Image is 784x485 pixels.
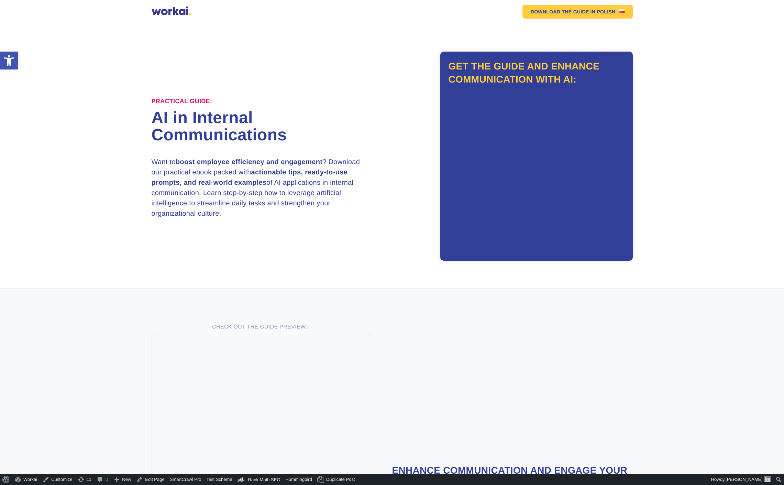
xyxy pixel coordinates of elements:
[40,474,75,485] a: Customize
[152,157,368,219] h3: Want to ? Download our practical ebook packed with of AI applications in internal communication. ...
[449,94,624,248] iframe: Form 0
[152,98,212,105] label: Practical Guide:
[204,474,235,485] a: Test Schema
[12,474,40,485] a: Workai
[283,474,315,485] a: Hummingbird
[619,9,625,13] img: US flag
[248,477,280,482] span: Rank Math SEO
[449,60,625,86] h2: Get the guide and enhance communication with AI:
[152,323,368,331] p: CHECK OUT THE GUIDE PREVIEW:
[531,9,589,14] em: DOWNLOAD THE GUIDE
[134,474,167,485] a: Edit Page
[326,474,355,485] span: Duplicate Post
[522,5,633,19] a: DOWNLOAD THE GUIDEIN POLISHUS flag
[176,158,322,166] strong: boost employee efficiency and engagement
[106,474,108,485] span: 0
[726,477,762,482] span: [PERSON_NAME]
[122,474,131,485] span: New
[709,474,773,485] a: Howdy,
[167,474,204,485] a: SmartCrawl Pro
[235,474,283,485] a: Rank Math Dashboard
[152,109,392,144] h1: AI in Internal Communications
[87,474,91,485] span: 11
